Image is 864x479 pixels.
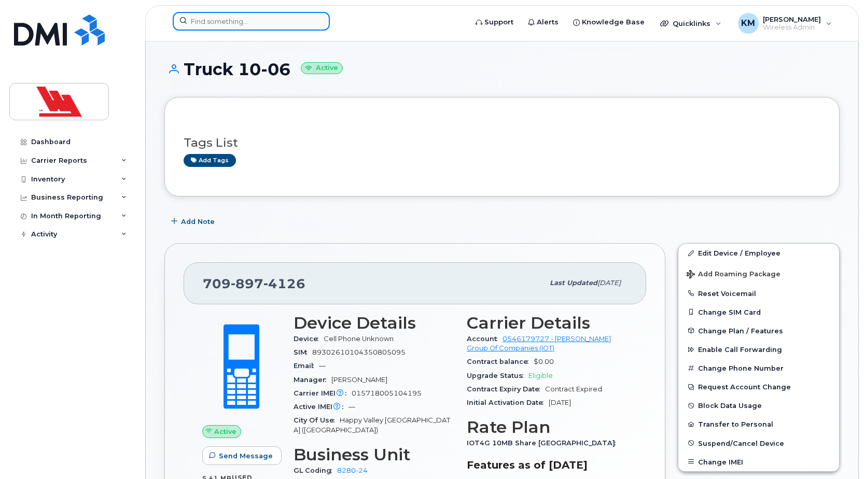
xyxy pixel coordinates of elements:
span: 015718005104195 [352,389,422,397]
span: Active [214,427,236,436]
button: Change SIM Card [678,303,839,321]
h3: Business Unit [294,445,454,464]
span: — [319,362,326,370]
button: Suspend/Cancel Device [678,434,839,453]
a: 0546179727 - [PERSON_NAME] Group Of Companies (IOT) [467,335,611,352]
span: Send Message [219,451,273,461]
button: Transfer to Personal [678,415,839,433]
span: Device [294,335,324,343]
span: Eligible [528,372,553,379]
button: Change Plan / Features [678,321,839,340]
span: Last updated [550,279,597,287]
span: [PERSON_NAME] [331,376,387,384]
span: Suspend/Cancel Device [698,439,784,447]
span: SIM [294,348,312,356]
span: City Of Use [294,416,340,424]
span: Contract Expiry Date [467,385,545,393]
span: 709 [203,276,305,291]
span: Email [294,362,319,370]
span: Contract Expired [545,385,602,393]
span: 4126 [263,276,305,291]
h1: Truck 10-06 [164,60,840,78]
span: IOT4G 10MB Share [GEOGRAPHIC_DATA] [467,439,621,447]
h3: Carrier Details [467,314,628,332]
button: Add Note [164,212,224,231]
span: Happy Valley [GEOGRAPHIC_DATA] ([GEOGRAPHIC_DATA]) [294,416,450,433]
button: Request Account Change [678,377,839,396]
button: Change IMEI [678,453,839,471]
span: Enable Call Forwarding [698,346,782,354]
span: $0.00 [534,358,554,365]
button: Block Data Usage [678,396,839,415]
span: [DATE] [597,279,621,287]
button: Change Phone Number [678,359,839,377]
h3: Device Details [294,314,454,332]
small: Active [301,62,343,74]
h3: Tags List [184,136,820,149]
button: Send Message [202,446,282,465]
span: Add Roaming Package [687,270,781,280]
span: — [349,403,355,411]
button: Enable Call Forwarding [678,340,839,359]
a: Edit Device / Employee [678,244,839,262]
h3: Rate Plan [467,418,628,436]
a: Add tags [184,154,236,167]
a: 8280-24 [337,467,368,474]
span: 89302610104350805095 [312,348,406,356]
span: Cell Phone Unknown [324,335,394,343]
h3: Features as of [DATE] [467,459,628,471]
span: Add Note [181,217,215,227]
span: Manager [294,376,331,384]
span: [DATE] [549,399,571,406]
span: Initial Activation Date [467,399,549,406]
span: Carrier IMEI [294,389,352,397]
span: Account [467,335,503,343]
button: Add Roaming Package [678,263,839,284]
span: Upgrade Status [467,372,528,379]
span: Change Plan / Features [698,327,783,334]
button: Reset Voicemail [678,284,839,303]
span: 897 [231,276,263,291]
span: Contract balance [467,358,534,365]
span: Active IMEI [294,403,349,411]
span: GL Coding [294,467,337,474]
